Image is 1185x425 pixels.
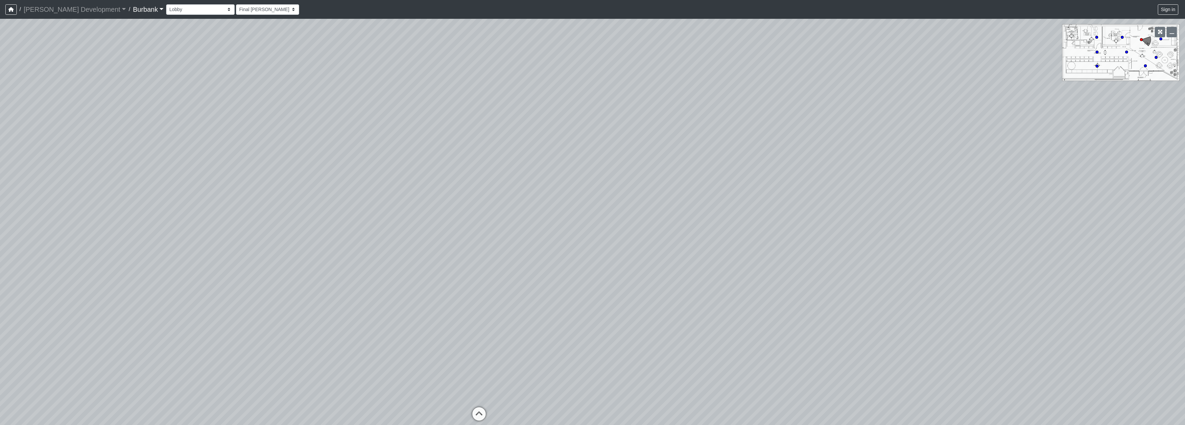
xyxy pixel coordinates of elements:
[23,3,126,16] a: [PERSON_NAME] Development
[5,412,45,425] iframe: Ybug feedback widget
[133,3,164,16] a: Burbank
[126,3,133,16] span: /
[17,3,23,16] span: /
[1158,4,1178,15] button: Sign in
